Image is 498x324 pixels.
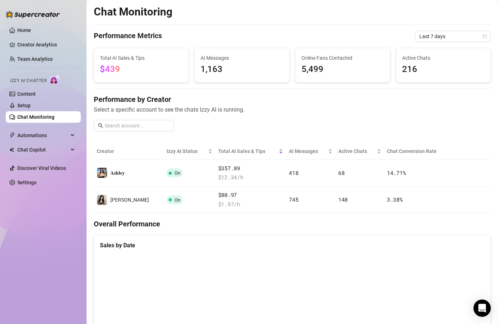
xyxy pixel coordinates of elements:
[17,114,54,120] a: Chat Monitoring
[218,164,283,173] span: $357.89
[94,94,491,104] h4: Performance by Creator
[10,77,47,84] span: Izzy AI Chatter
[387,169,406,176] span: 14.71 %
[100,54,182,62] span: Total AI Sales & Tips
[200,54,283,62] span: AI Messages
[17,39,75,50] a: Creator Analytics
[335,143,384,160] th: Active Chats
[338,169,344,176] span: 68
[98,123,103,128] span: search
[17,165,66,171] a: Discover Viral Videos
[6,11,60,18] img: logo-BBDzfeDw.svg
[17,56,53,62] a: Team Analytics
[110,197,149,203] span: [PERSON_NAME]
[94,143,164,160] th: Creator
[17,144,69,156] span: Chat Copilot
[17,180,36,185] a: Settings
[17,130,69,141] span: Automations
[286,143,335,160] th: AI Messages
[387,196,403,203] span: 3.38 %
[218,191,283,199] span: $80.97
[402,63,485,76] span: 216
[94,31,162,42] h4: Performance Metrics
[473,300,491,317] div: Open Intercom Messenger
[100,64,120,74] span: $439
[338,147,375,155] span: Active Chats
[97,168,107,178] img: 𝐀𝐬𝐡𝐥𝐞𝐲
[482,34,487,39] span: calendar
[175,197,180,203] span: On
[164,143,215,160] th: Izzy AI Status
[105,122,169,130] input: Search account...
[94,5,172,19] h2: Chat Monitoring
[384,143,451,160] th: Chat Conversion Rate
[338,196,348,203] span: 148
[289,169,298,176] span: 418
[94,105,491,114] span: Select a specific account to see the chats Izzy AI is running.
[402,54,485,62] span: Active Chats
[289,196,298,203] span: 745
[100,241,485,250] div: Sales by Date
[49,75,61,85] img: AI Chatter
[17,91,36,97] a: Content
[17,103,31,108] a: Setup
[9,147,14,152] img: Chat Copilot
[301,54,384,62] span: Online Fans Contacted
[175,170,180,176] span: On
[9,132,15,138] span: thunderbolt
[167,147,206,155] span: Izzy AI Status
[17,27,31,33] a: Home
[301,63,384,76] span: 5,499
[218,173,283,182] span: $ 12.34 /h
[200,63,283,76] span: 1,163
[94,219,491,229] h4: Overall Performance
[218,200,283,209] span: $ 1.97 /h
[419,31,486,42] span: Last 7 days
[289,147,326,155] span: AI Messages
[218,147,278,155] span: Total AI Sales & Tips
[110,170,125,176] span: 𝐀𝐬𝐡𝐥𝐞𝐲
[215,143,286,160] th: Total AI Sales & Tips
[97,195,107,205] img: Ashley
